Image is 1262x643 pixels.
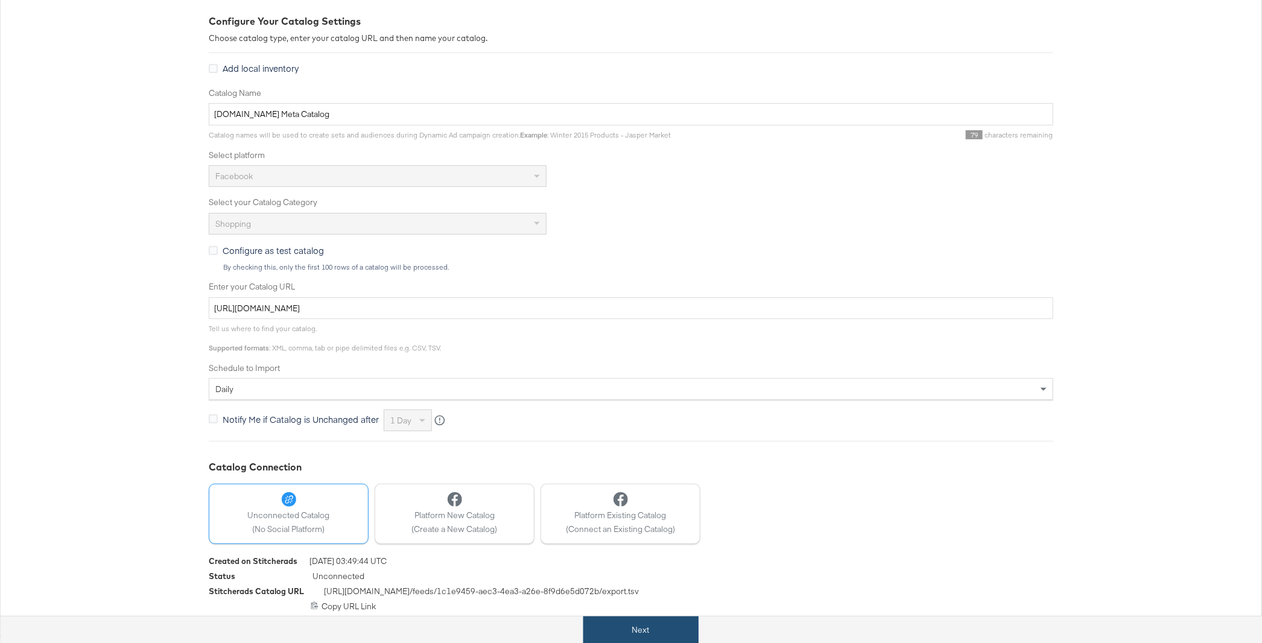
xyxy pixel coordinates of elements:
[566,524,675,535] span: (Connect an Existing Catalog)
[209,324,441,352] span: Tell us where to find your catalog. : XML, comma, tab or pipe delimited files e.g. CSV, TSV.
[412,510,498,521] span: Platform New Catalog
[209,197,1053,208] label: Select your Catalog Category
[520,130,547,139] strong: Example
[312,571,364,586] span: Unconnected
[309,556,387,571] span: [DATE] 03:49:44 UTC
[215,218,251,229] span: Shopping
[209,571,235,582] div: Status
[248,524,330,535] span: (No Social Platform)
[541,484,700,544] button: Platform Existing Catalog(Connect an Existing Catalog)
[223,62,299,74] span: Add local inventory
[215,384,233,394] span: daily
[209,130,671,139] span: Catalog names will be used to create sets and audiences during Dynamic Ad campaign creation. : Wi...
[209,297,1053,320] input: Enter Catalog URL, e.g. http://www.example.com/products.xml
[209,87,1053,99] label: Catalog Name
[223,244,324,256] span: Configure as test catalog
[248,510,330,521] span: Unconnected Catalog
[209,586,304,597] div: Stitcherads Catalog URL
[209,281,1053,293] label: Enter your Catalog URL
[390,415,411,426] span: 1 day
[223,263,1053,271] div: By checking this, only the first 100 rows of a catalog will be processed.
[209,103,1053,125] input: Name your catalog e.g. My Dynamic Product Catalog
[209,556,297,567] div: Created on Stitcherads
[412,524,498,535] span: (Create a New Catalog)
[209,601,1053,612] div: Copy URL Link
[209,363,1053,374] label: Schedule to Import
[209,343,269,352] strong: Supported formats
[966,130,983,139] span: 79
[209,150,1053,161] label: Select platform
[209,14,1053,28] div: Configure Your Catalog Settings
[209,460,1053,474] div: Catalog Connection
[375,484,534,544] button: Platform New Catalog(Create a New Catalog)
[209,484,369,544] button: Unconnected Catalog(No Social Platform)
[209,33,1053,44] div: Choose catalog type, enter your catalog URL and then name your catalog.
[215,171,253,182] span: Facebook
[324,586,639,601] span: [URL][DOMAIN_NAME] /feeds/ 1c1e9459-aec3-4ea3-a26e-8f9d6e5d072b /export.tsv
[671,130,1053,140] div: characters remaining
[223,413,379,425] span: Notify Me if Catalog is Unchanged after
[566,510,675,521] span: Platform Existing Catalog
